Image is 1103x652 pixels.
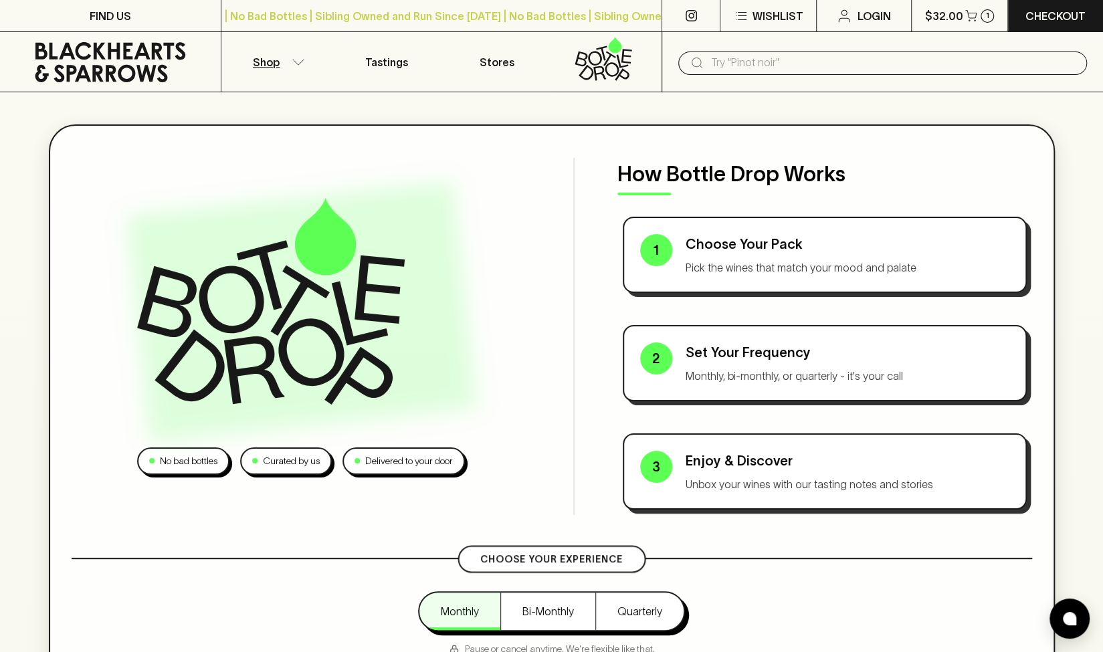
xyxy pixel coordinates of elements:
p: Checkout [1025,8,1086,24]
button: Bi-Monthly [500,592,595,630]
p: No bad bottles [160,454,217,468]
p: Delivered to your door [365,454,453,468]
p: Tastings [365,54,408,70]
p: Pick the wines that match your mood and palate [686,259,1009,276]
p: Choose Your Experience [480,552,623,566]
p: Curated by us [263,454,320,468]
button: Quarterly [595,592,684,630]
input: Try "Pinot noir" [710,52,1076,74]
button: Shop [221,32,332,92]
div: 3 [640,451,672,483]
button: Monthly [419,592,500,630]
p: FIND US [90,8,131,24]
p: Enjoy & Discover [686,451,1009,471]
p: Stores [479,54,514,70]
img: bubble-icon [1063,612,1076,625]
p: Wishlist [752,8,803,24]
div: 1 [640,234,672,266]
p: Choose Your Pack [686,234,1009,254]
p: Monthly, bi-monthly, or quarterly - it's your call [686,368,1009,384]
div: 2 [640,342,672,374]
p: Shop [253,54,280,70]
img: Bottle Drop [137,198,405,404]
a: Tastings [331,32,441,92]
p: Unbox your wines with our tasting notes and stories [686,476,1009,492]
p: How Bottle Drop Works [617,158,1032,190]
p: $32.00 [924,8,963,24]
p: 1 [986,12,989,19]
p: Login [858,8,891,24]
a: Stores [441,32,552,92]
p: Set Your Frequency [686,342,1009,362]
